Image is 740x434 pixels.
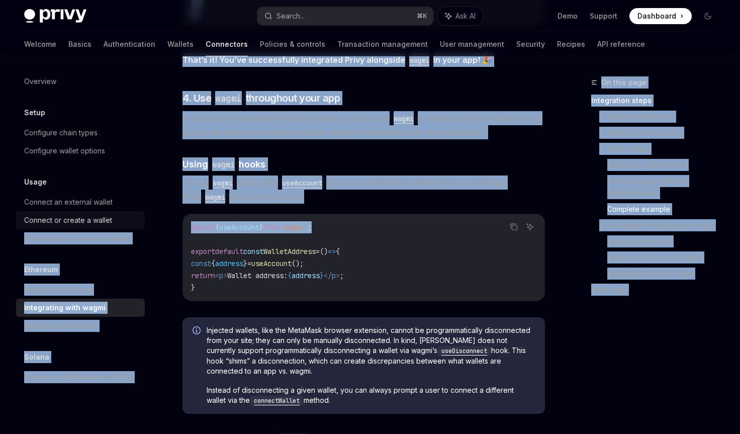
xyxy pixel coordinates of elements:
a: Basics [68,32,91,56]
button: Copy the contents from the code block [507,220,520,233]
span: () [320,247,328,256]
a: wagmi [405,55,433,65]
span: useAccount [251,259,292,268]
div: Connect an external wallet [24,196,113,208]
a: wagmi [209,178,237,188]
svg: Info [193,326,203,336]
code: wagmi [405,55,433,66]
a: Wallets [167,32,194,56]
h5: Usage [24,176,47,188]
span: On this page [601,76,646,89]
code: wagmi [211,92,246,105]
a: Welcome [24,32,56,56]
a: Policies & controls [260,32,325,56]
a: Integrating with viem [16,281,145,299]
div: Overview [24,75,56,88]
span: address [292,271,320,280]
button: Search...⌘K [257,7,433,25]
code: useDisconnect [437,346,491,356]
a: Recipes [557,32,585,56]
span: Wallet address: [227,271,288,280]
span: To use hooks, like , in your components, import the hook directly from and call it as usual: [182,176,545,204]
a: useDisconnect [437,346,491,355]
a: Configure wallet options [16,142,145,160]
a: 4. Use wagmi throughout your app [599,217,724,233]
a: When to use Privy vs. wagmi [607,249,724,266]
a: Using wagmi hooks [607,233,724,249]
span: 'wagmi' [280,223,308,232]
div: Configure wallet options [24,145,105,157]
code: wagmi [201,192,229,203]
span: } [320,271,324,280]
a: API reference [597,32,645,56]
span: = [247,259,251,268]
span: => [328,247,336,256]
img: dark logo [24,9,86,23]
span: } [191,283,195,292]
button: Toggle dark mode [700,8,716,24]
a: Connect an external wallet [16,193,145,211]
a: Demo app [591,282,724,298]
span: > [336,271,340,280]
span: } [243,259,247,268]
code: connectWallet [250,396,304,406]
code: wagmi [208,158,239,171]
h5: Solana [24,351,49,363]
span: const [191,259,211,268]
a: Authenticate a connected wallet [16,229,145,247]
h5: Ethereum [24,264,58,276]
div: Authenticate a connected wallet [24,232,131,244]
span: { [336,247,340,256]
a: 2. Setup TanStack Query [599,125,724,141]
span: import [191,223,215,232]
a: Transaction management [337,32,428,56]
span: 4. Use throughout your app [182,91,340,105]
a: Integrating with wagmi [16,299,145,317]
span: Ask AI [455,11,476,21]
span: Dashboard [637,11,676,21]
a: Authentication [104,32,155,56]
code: useAccount [278,178,326,189]
span: address [215,259,243,268]
a: 3. Setup wagmi [599,141,724,157]
a: Integrating with ethers [16,317,145,335]
div: Integrating with @solana/web3.js [24,371,133,383]
span: (); [292,259,304,268]
span: WalletAddress [263,247,316,256]
span: ; [308,223,312,232]
a: connectWallet [250,396,304,404]
a: wagmi [201,192,229,202]
a: Wrap your app with the WagmiProvider [607,173,724,201]
span: default [215,247,243,256]
a: Complete example [607,201,724,217]
a: Support [590,11,617,21]
span: ⌘ K [417,12,427,20]
span: p [219,271,223,280]
a: Integrating with @solana/web3.js [16,368,145,386]
span: { [215,223,219,232]
a: Security [516,32,545,56]
button: Ask AI [438,7,483,25]
span: Instead of disconnecting a given wallet, you can always prompt a user to connect a different wall... [207,385,535,406]
a: wagmi [390,113,418,123]
h5: Setup [24,107,45,119]
span: useAccount [219,223,259,232]
a: useAccount [278,178,326,188]
a: User management [440,32,504,56]
span: > [223,271,227,280]
a: Connect or create a wallet [16,211,145,229]
span: ; [340,271,344,280]
span: const [243,247,263,256]
strong: That’s it! You’ve successfully integrated Privy alongside in your app! 🎉 [182,55,492,65]
a: Connectors [206,32,248,56]
a: Integration steps [591,93,724,109]
span: Once you’ve completed the setup above, you can use ’s React hooks throughout your app to interfac... [182,111,545,139]
div: Integrating with ethers [24,320,98,332]
code: wagmi [209,178,237,189]
a: Demo [558,11,578,21]
code: wagmi [390,113,418,124]
a: Configure chain types [16,124,145,142]
span: export [191,247,215,256]
div: Connect or create a wallet [24,214,112,226]
span: return [191,271,215,280]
